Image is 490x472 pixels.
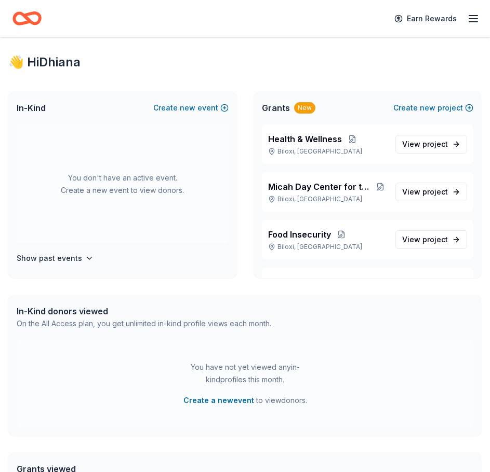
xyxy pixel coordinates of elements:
[402,233,448,246] span: View
[395,230,467,249] a: View project
[422,187,448,196] span: project
[12,6,42,31] a: Home
[268,228,331,241] span: Food Insecurity
[294,102,315,114] div: New
[180,102,195,114] span: new
[268,195,388,203] p: Biloxi, [GEOGRAPHIC_DATA]
[262,102,290,114] span: Grants
[268,243,388,251] p: Biloxi, [GEOGRAPHIC_DATA]
[420,102,435,114] span: new
[402,138,448,150] span: View
[180,361,310,386] div: You have not yet viewed any in-kind profiles this month.
[17,305,271,317] div: In-Kind donors viewed
[388,9,463,28] a: Earn Rewards
[395,183,467,201] a: View project
[183,394,307,407] span: to view donors .
[183,394,254,407] button: Create a newevent
[268,276,371,288] span: Housing for Homeless Veterans
[8,54,482,71] div: 👋 Hi Dhiana
[268,147,388,156] p: Biloxi, [GEOGRAPHIC_DATA]
[17,252,82,265] h4: Show past events
[17,252,94,265] button: Show past events
[422,140,448,148] span: project
[17,317,271,330] div: On the All Access plan, you get unlimited in-kind profile views each month.
[153,102,229,114] button: Createnewevent
[422,235,448,244] span: project
[17,102,46,114] span: In-Kind
[402,186,448,198] span: View
[393,102,473,114] button: Createnewproject
[268,133,342,145] span: Health & Wellness
[268,181,374,193] span: Micah Day Center for the Unsheltered
[17,124,229,244] div: You don't have an active event. Create a new event to view donors.
[395,135,467,154] a: View project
